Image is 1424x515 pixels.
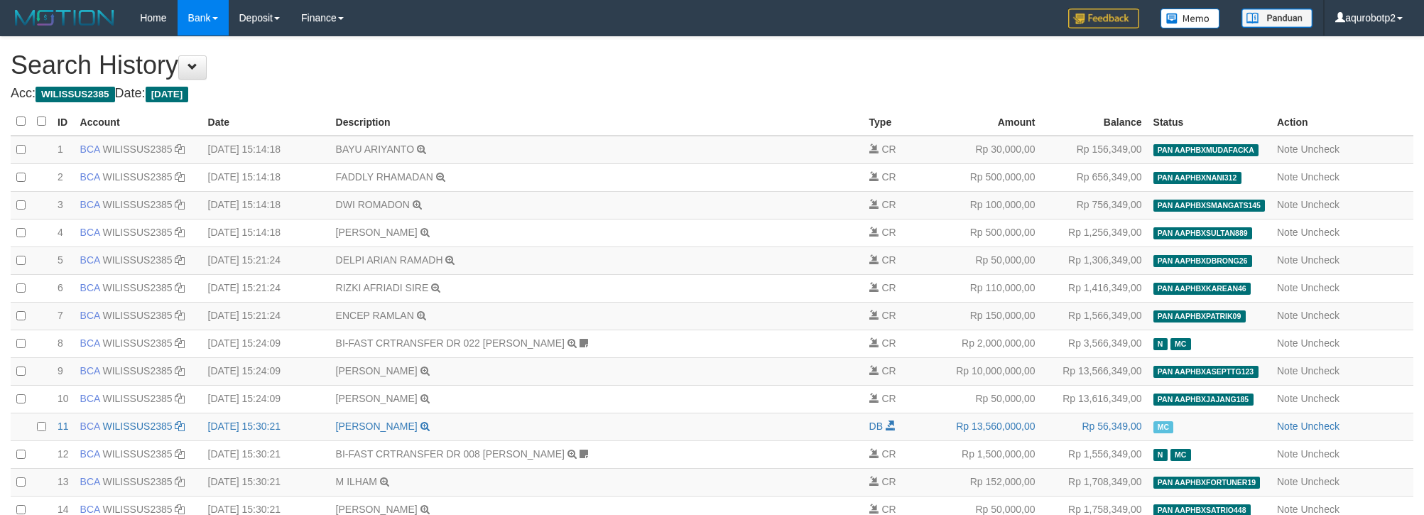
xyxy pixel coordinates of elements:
[202,163,330,191] td: [DATE] 15:14:18
[1300,421,1339,432] a: Uncheck
[80,504,100,515] span: BCA
[1041,136,1148,164] td: Rp 156,349,00
[11,87,1413,101] h4: Acc: Date:
[1300,282,1339,293] a: Uncheck
[1153,477,1261,489] span: PAN AAPHBXFORTUNER19
[52,413,75,440] td: 11
[881,199,896,210] span: CR
[102,448,172,460] a: WILISSUS2385
[881,448,896,460] span: CR
[80,476,100,487] span: BCA
[1153,255,1252,267] span: PAN AAPHBXDBRONG26
[935,413,1041,440] td: Rp 13,560,000,00
[52,219,75,246] td: 4
[1277,421,1298,432] a: Note
[336,171,433,183] a: FADDLY RHAMADAN
[336,421,418,432] a: [PERSON_NAME]
[52,246,75,274] td: 5
[935,246,1041,274] td: Rp 50,000,00
[52,274,75,302] td: 6
[1041,440,1148,468] td: Rp 1,556,349,00
[1153,421,1174,433] span: Manually Checked by: aqurobotp2
[881,143,896,155] span: CR
[1153,310,1246,322] span: PAN AAPHBXPATRIK09
[881,310,896,321] span: CR
[935,357,1041,385] td: Rp 10,000,000,00
[1041,413,1148,440] td: Rp 56,349,00
[1170,449,1191,461] span: Manually Checked by: aqurobotp2
[881,227,896,238] span: CR
[1277,476,1298,487] a: Note
[1161,9,1220,28] img: Button%20Memo.svg
[1300,448,1339,460] a: Uncheck
[80,282,100,293] span: BCA
[202,246,330,274] td: [DATE] 15:21:24
[52,468,75,496] td: 13
[80,448,100,460] span: BCA
[336,337,565,349] a: BI-FAST CRTRANSFER DR 022 [PERSON_NAME]
[1300,365,1339,376] a: Uncheck
[881,365,896,376] span: CR
[1300,143,1339,155] a: Uncheck
[80,227,100,238] span: BCA
[1277,504,1298,515] a: Note
[336,227,418,238] a: [PERSON_NAME]
[1153,449,1168,461] span: Has Note
[1148,108,1271,136] th: Status
[1300,337,1339,349] a: Uncheck
[336,254,443,266] a: DELPI ARIAN RAMADH
[102,393,172,404] a: WILISSUS2385
[1153,338,1168,350] span: Has Note
[881,504,896,515] span: CR
[80,143,100,155] span: BCA
[1277,282,1298,293] a: Note
[1041,246,1148,274] td: Rp 1,306,349,00
[1277,227,1298,238] a: Note
[1277,337,1298,349] a: Note
[202,385,330,413] td: [DATE] 15:24:09
[1277,365,1298,376] a: Note
[146,87,189,102] span: [DATE]
[102,504,172,515] a: WILISSUS2385
[881,282,896,293] span: CR
[52,136,75,164] td: 1
[202,413,330,440] td: [DATE] 15:30:21
[336,143,414,155] a: BAYU ARIYANTO
[102,282,172,293] a: WILISSUS2385
[11,51,1413,80] h1: Search History
[102,476,172,487] a: WILISSUS2385
[336,393,418,404] a: [PERSON_NAME]
[52,302,75,330] td: 7
[864,108,935,136] th: Type
[1300,393,1339,404] a: Uncheck
[1153,366,1259,378] span: PAN AAPHBXASEPTTG123
[1277,310,1298,321] a: Note
[1153,227,1252,239] span: PAN AAPHBXSULTAN889
[336,448,565,460] a: BI-FAST CRTRANSFER DR 008 [PERSON_NAME]
[80,254,100,266] span: BCA
[1041,357,1148,385] td: Rp 13,566,349,00
[336,476,377,487] a: M ILHAM
[1041,330,1148,357] td: Rp 3,566,349,00
[1277,393,1298,404] a: Note
[102,337,172,349] a: WILISSUS2385
[336,310,414,321] a: ENCEP RAMLAN
[80,365,100,376] span: BCA
[202,191,330,219] td: [DATE] 15:14:18
[52,440,75,468] td: 12
[1271,108,1413,136] th: Action
[80,171,100,183] span: BCA
[935,163,1041,191] td: Rp 500,000,00
[202,136,330,164] td: [DATE] 15:14:18
[202,219,330,246] td: [DATE] 15:14:18
[1041,274,1148,302] td: Rp 1,416,349,00
[881,337,896,349] span: CR
[80,393,100,404] span: BCA
[1068,9,1139,28] img: Feedback.jpg
[202,108,330,136] th: Date
[1277,199,1298,210] a: Note
[102,365,172,376] a: WILISSUS2385
[1153,283,1251,295] span: PAN AAPHBXKAREAN46
[1300,476,1339,487] a: Uncheck
[935,219,1041,246] td: Rp 500,000,00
